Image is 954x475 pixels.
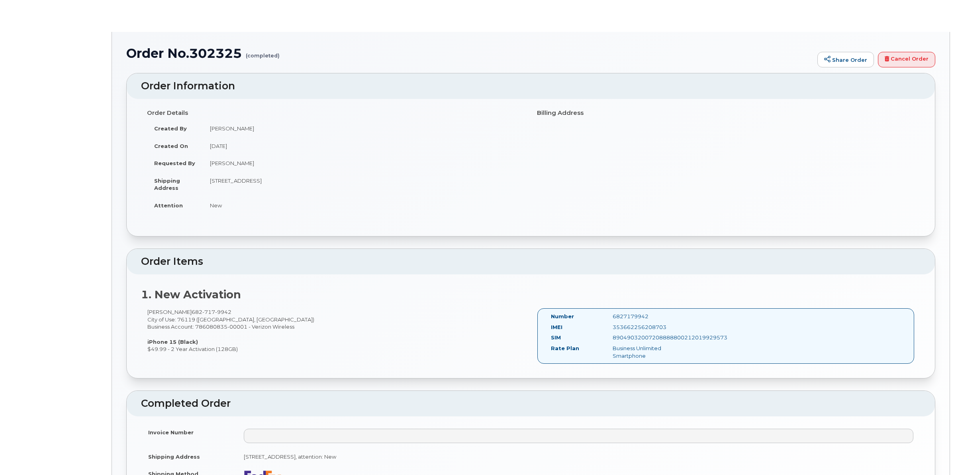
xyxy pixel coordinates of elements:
[817,52,874,68] a: Share Order
[141,256,921,267] h2: Order Items
[147,110,525,116] h4: Order Details
[202,309,215,315] span: 717
[154,160,195,166] strong: Requested By
[154,202,183,209] strong: Attention
[237,448,921,465] td: [STREET_ADDRESS], attention: New
[141,398,921,409] h2: Completed Order
[551,334,561,341] label: SIM
[551,323,562,331] label: IMEI
[607,313,693,320] div: 6827179942
[203,154,525,172] td: [PERSON_NAME]
[192,309,231,315] span: 682
[154,125,187,132] strong: Created By
[607,334,693,341] div: 89049032007208888800212019929573
[203,120,525,137] td: [PERSON_NAME]
[141,81,921,92] h2: Order Information
[551,313,574,320] label: Number
[148,453,200,461] label: Shipping Address
[141,288,241,301] strong: 1. New Activation
[126,46,813,60] h1: Order No.302325
[215,309,231,315] span: 9942
[203,137,525,155] td: [DATE]
[203,172,525,197] td: [STREET_ADDRESS]
[607,345,693,359] div: Business Unlimited Smartphone
[537,110,915,116] h4: Billing Address
[203,197,525,214] td: New
[148,429,194,436] label: Invoice Number
[878,52,935,68] a: Cancel Order
[154,143,188,149] strong: Created On
[154,177,180,191] strong: Shipping Address
[246,46,280,59] small: (completed)
[551,345,579,352] label: Rate Plan
[141,308,531,353] div: [PERSON_NAME] City of Use: 76119 ([GEOGRAPHIC_DATA], [GEOGRAPHIC_DATA]) Business Account: 7860808...
[607,323,693,331] div: 353662256208703
[147,339,198,345] strong: iPhone 15 (Black)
